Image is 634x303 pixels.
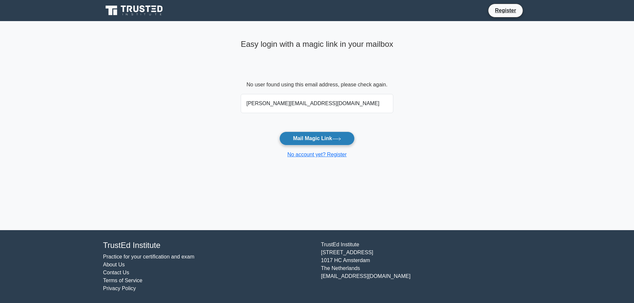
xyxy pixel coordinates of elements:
[103,270,129,275] a: Contact Us
[491,6,520,15] a: Register
[241,81,393,89] div: No user found using this email address, please check again.
[103,262,125,267] a: About Us
[103,254,194,259] a: Practice for your certification and exam
[241,94,393,113] input: Email
[279,132,354,145] button: Mail Magic Link
[287,152,347,157] a: No account yet? Register
[103,241,313,250] h4: TrustEd Institute
[103,286,136,291] a: Privacy Policy
[103,278,142,283] a: Terms of Service
[241,40,393,49] h4: Easy login with a magic link in your mailbox
[317,241,535,292] div: TrustEd Institute [STREET_ADDRESS] 1017 HC Amsterdam The Netherlands [EMAIL_ADDRESS][DOMAIN_NAME]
